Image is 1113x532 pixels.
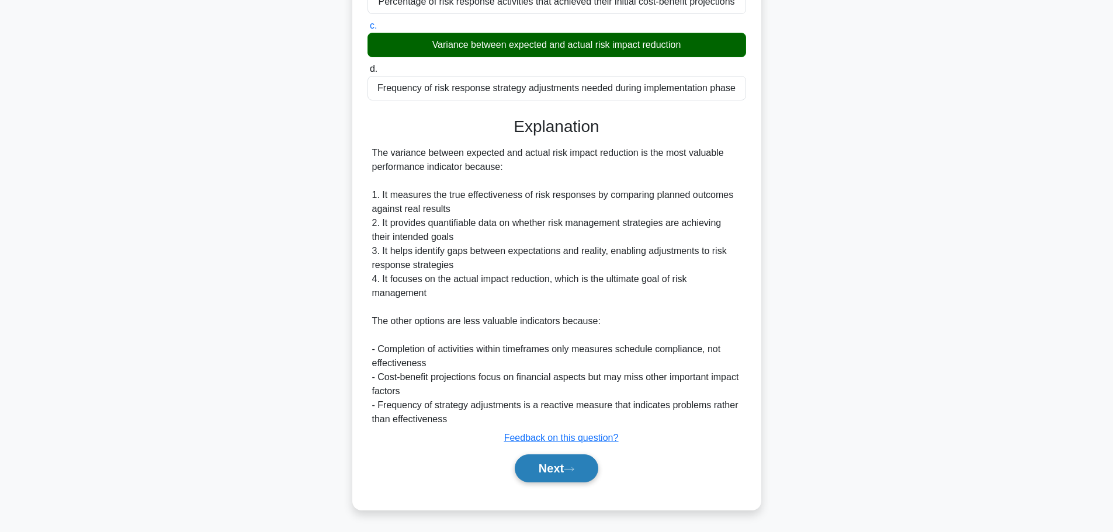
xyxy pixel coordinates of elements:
h3: Explanation [375,117,739,137]
span: c. [370,20,377,30]
span: d. [370,64,377,74]
div: Frequency of risk response strategy adjustments needed during implementation phase [367,76,746,100]
a: Feedback on this question? [504,433,619,443]
div: Variance between expected and actual risk impact reduction [367,33,746,57]
button: Next [515,454,598,482]
div: The variance between expected and actual risk impact reduction is the most valuable performance i... [372,146,741,426]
